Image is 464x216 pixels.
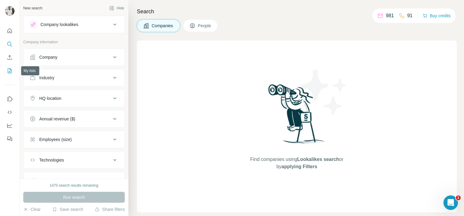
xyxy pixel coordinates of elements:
span: Lookalikes search [297,157,339,162]
div: Keywords [39,178,58,184]
div: Industry [39,75,54,81]
div: HQ location [39,95,61,101]
button: Search [5,39,14,50]
button: Dashboard [5,120,14,131]
div: Employees (size) [39,136,72,142]
span: Companies [152,23,174,29]
div: Annual revenue ($) [39,116,75,122]
img: Surfe Illustration - Woman searching with binoculars [266,83,328,150]
span: 1 [456,195,461,200]
div: Company [39,54,57,60]
button: Use Surfe on LinkedIn [5,93,14,104]
button: Share filters [95,206,125,212]
button: Company lookalikes [24,17,124,32]
span: Find companies using or by [248,156,345,170]
div: Technologies [39,157,64,163]
div: New search [23,5,42,11]
button: Save search [52,206,83,212]
button: HQ location [24,91,124,106]
p: Company information [23,39,125,45]
div: 1470 search results remaining [50,183,98,188]
div: Company lookalikes [40,21,78,28]
button: Use Surfe API [5,107,14,118]
button: Technologies [24,153,124,167]
button: My lists [5,65,14,76]
p: 981 [386,12,394,19]
iframe: Intercom live chat [443,195,458,210]
button: Annual revenue ($) [24,112,124,126]
button: Company [24,50,124,64]
button: Buy credits [423,11,451,20]
button: Hide [105,4,128,13]
button: Enrich CSV [5,52,14,63]
img: Avatar [5,6,14,16]
p: 91 [407,12,413,19]
button: Industry [24,70,124,85]
button: Feedback [5,133,14,144]
span: applying Filters [282,164,317,169]
img: Surfe Illustration - Stars [297,65,351,119]
button: Clear [23,206,40,212]
button: Keywords [24,173,124,188]
button: Employees (size) [24,132,124,147]
button: Quick start [5,25,14,36]
h4: Search [137,7,457,16]
span: People [198,23,212,29]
